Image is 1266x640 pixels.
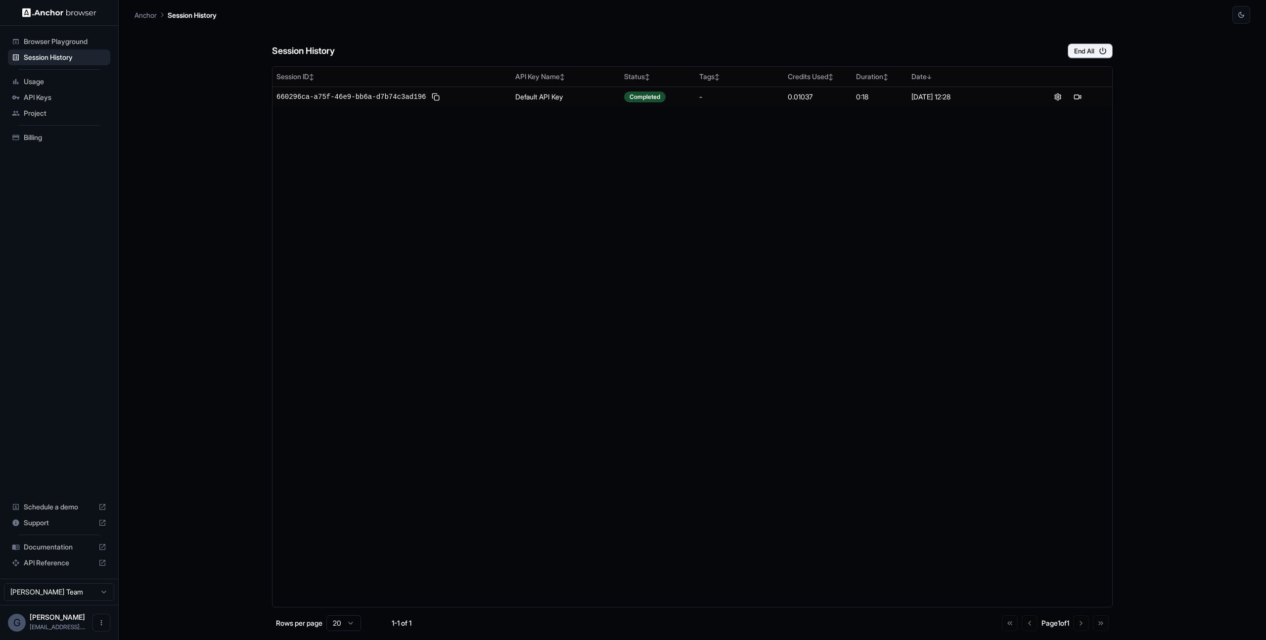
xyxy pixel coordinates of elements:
span: ↕ [309,73,314,81]
span: ↕ [560,73,565,81]
div: Date [911,72,1019,82]
span: ↕ [715,73,720,81]
span: Browser Playground [24,37,106,46]
div: Usage [8,74,110,90]
div: 1-1 of 1 [377,618,426,628]
span: Usage [24,77,106,87]
div: [DATE] 12:28 [911,92,1019,102]
span: 19gilad@gmail.com [30,623,86,631]
div: Tags [699,72,780,82]
span: Support [24,518,94,528]
span: ↕ [828,73,833,81]
span: ↕ [883,73,888,81]
span: API Keys [24,92,106,102]
td: Default API Key [511,87,621,107]
div: Credits Used [788,72,848,82]
h6: Session History [272,44,335,58]
div: Status [624,72,691,82]
nav: breadcrumb [135,9,217,20]
span: API Reference [24,558,94,568]
button: End All [1068,44,1113,58]
div: Project [8,105,110,121]
div: Completed [624,91,666,102]
div: API Reference [8,555,110,571]
div: Schedule a demo [8,499,110,515]
span: Session History [24,52,106,62]
p: Rows per page [276,618,322,628]
div: G [8,614,26,632]
span: Documentation [24,542,94,552]
p: Anchor [135,10,157,20]
span: 660296ca-a75f-46e9-bb6a-d7b74c3ad196 [276,92,426,102]
div: Browser Playground [8,34,110,49]
span: ↕ [645,73,650,81]
button: Open menu [92,614,110,632]
img: Anchor Logo [22,8,96,17]
div: 0.01037 [788,92,848,102]
span: Project [24,108,106,118]
div: Documentation [8,539,110,555]
span: Gilad Rozmarin [30,613,85,621]
div: API Keys [8,90,110,105]
p: Session History [168,10,217,20]
div: Session History [8,49,110,65]
div: Duration [856,72,904,82]
span: ↓ [927,73,932,81]
span: Billing [24,133,106,142]
div: Support [8,515,110,531]
div: Page 1 of 1 [1041,618,1069,628]
div: - [699,92,780,102]
div: Billing [8,130,110,145]
div: API Key Name [515,72,617,82]
div: 0:18 [856,92,904,102]
span: Schedule a demo [24,502,94,512]
div: Session ID [276,72,507,82]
